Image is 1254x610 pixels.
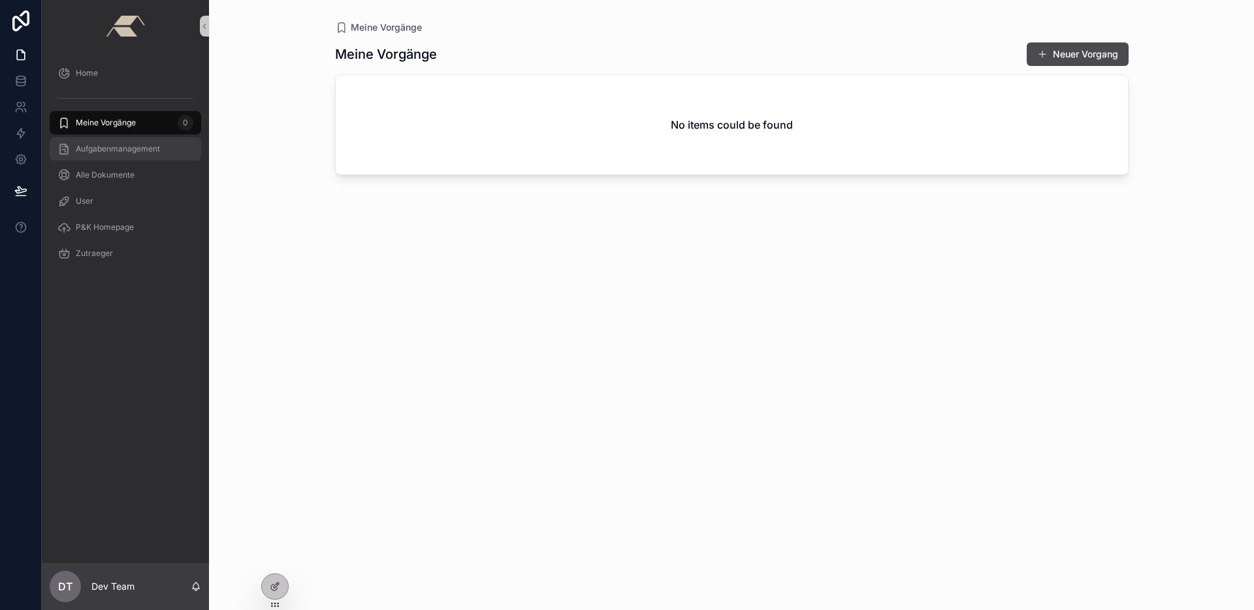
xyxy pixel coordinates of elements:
[58,579,72,594] span: DT
[50,189,201,213] a: User
[178,115,193,131] div: 0
[76,170,135,180] span: Alle Dokumente
[351,21,422,34] span: Meine Vorgänge
[335,45,437,63] h1: Meine Vorgänge
[50,111,201,135] a: Meine Vorgänge0
[50,242,201,265] a: Zutraeger
[50,163,201,187] a: Alle Dokumente
[50,137,201,161] a: Aufgabenmanagement
[106,16,144,37] img: App logo
[91,580,135,593] p: Dev Team
[76,248,113,259] span: Zutraeger
[671,117,793,133] h2: No items could be found
[42,52,209,282] div: scrollable content
[76,144,160,154] span: Aufgabenmanagement
[50,61,201,85] a: Home
[335,21,422,34] a: Meine Vorgänge
[76,196,93,206] span: User
[50,216,201,239] a: P&K Homepage
[76,222,134,233] span: P&K Homepage
[1027,42,1129,66] button: Neuer Vorgang
[76,68,98,78] span: Home
[76,118,136,128] span: Meine Vorgänge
